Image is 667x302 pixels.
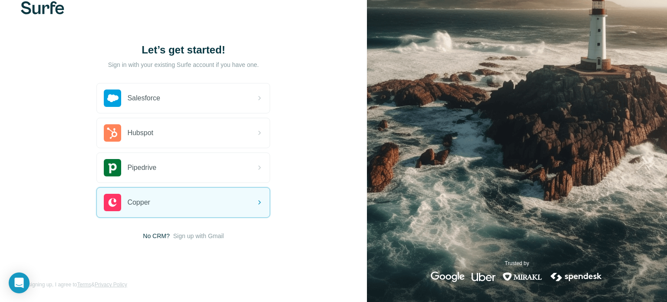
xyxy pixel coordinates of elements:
a: Terms [77,282,91,288]
h1: Let’s get started! [96,43,270,57]
img: hubspot's logo [104,124,121,142]
img: Surfe's logo [21,1,64,14]
img: pipedrive's logo [104,159,121,176]
p: Sign in with your existing Surfe account if you have one. [108,60,259,69]
img: mirakl's logo [502,272,542,282]
span: Copper [127,197,150,208]
img: spendesk's logo [549,272,603,282]
img: uber's logo [472,272,495,282]
p: Trusted by [505,259,529,267]
span: Salesforce [127,93,160,103]
a: Privacy Policy [95,282,127,288]
span: Hubspot [127,128,153,138]
span: Pipedrive [127,163,156,173]
img: copper's logo [104,194,121,211]
img: google's logo [431,272,465,282]
span: By signing up, I agree to & [21,281,127,289]
div: Abrir Intercom Messenger [9,272,30,293]
span: No CRM? [143,232,169,240]
img: salesforce's logo [104,90,121,107]
button: Sign up with Gmail [173,232,224,240]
